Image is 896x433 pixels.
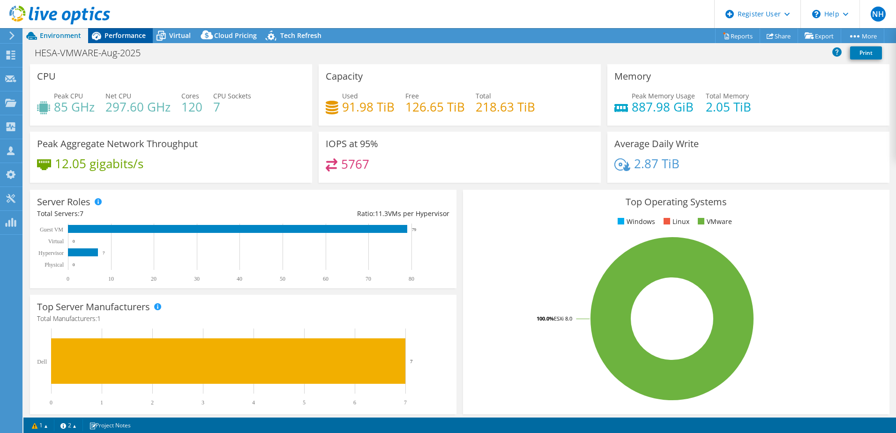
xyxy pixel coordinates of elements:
h4: 85 GHz [54,102,95,112]
text: Physical [45,261,64,268]
h3: Server Roles [37,197,90,207]
text: 10 [108,276,114,282]
span: Total Memory [706,91,749,100]
span: Cloud Pricing [214,31,257,40]
a: Print [850,46,882,60]
span: Cores [181,91,199,100]
text: 4 [252,399,255,406]
h3: Average Daily Write [614,139,699,149]
span: Free [405,91,419,100]
span: 1 [97,314,101,323]
text: 2 [151,399,154,406]
h4: 5767 [341,159,369,169]
span: Net CPU [105,91,131,100]
span: Tech Refresh [280,31,321,40]
text: 1 [100,399,103,406]
text: 70 [366,276,371,282]
span: Peak CPU [54,91,83,100]
h4: 2.87 TiB [634,158,679,169]
h3: IOPS at 95% [326,139,378,149]
span: CPU Sockets [213,91,251,100]
text: 20 [151,276,157,282]
span: Performance [105,31,146,40]
span: 11.3 [375,209,388,218]
span: Peak Memory Usage [632,91,695,100]
text: Virtual [48,238,64,245]
svg: \n [812,10,821,18]
a: Reports [715,29,760,43]
a: Share [760,29,798,43]
h4: 218.63 TiB [476,102,535,112]
span: 7 [80,209,83,218]
text: Guest VM [40,226,63,233]
h4: 91.98 TiB [342,102,395,112]
h3: Memory [614,71,651,82]
h3: Top Server Manufacturers [37,302,150,312]
text: 0 [50,399,52,406]
h4: Total Manufacturers: [37,314,449,324]
tspan: 100.0% [537,315,554,322]
a: More [841,29,884,43]
h4: 126.65 TiB [405,102,465,112]
text: 60 [323,276,329,282]
text: 50 [280,276,285,282]
a: 2 [54,419,83,431]
h3: Peak Aggregate Network Throughput [37,139,198,149]
text: 7 [103,251,105,255]
text: 79 [412,227,417,232]
text: 80 [409,276,414,282]
text: 40 [237,276,242,282]
a: Project Notes [82,419,137,431]
text: 0 [67,276,69,282]
a: Export [798,29,841,43]
span: Used [342,91,358,100]
text: 5 [303,399,306,406]
span: Virtual [169,31,191,40]
text: 7 [404,399,407,406]
div: Total Servers: [37,209,243,219]
text: Dell [37,358,47,365]
h4: 887.98 GiB [632,102,695,112]
text: 0 [73,262,75,267]
span: Environment [40,31,81,40]
li: Windows [615,216,655,227]
h3: Capacity [326,71,363,82]
h1: HESA-VMWARE-Aug-2025 [30,48,155,58]
a: 1 [25,419,54,431]
h4: 120 [181,102,202,112]
span: Total [476,91,491,100]
h4: 297.60 GHz [105,102,171,112]
li: VMware [695,216,732,227]
h4: 2.05 TiB [706,102,751,112]
tspan: ESXi 8.0 [554,315,572,322]
text: Hypervisor [38,250,64,256]
text: 6 [353,399,356,406]
li: Linux [661,216,689,227]
text: 3 [202,399,204,406]
h3: Top Operating Systems [470,197,882,207]
text: 30 [194,276,200,282]
text: 0 [73,239,75,244]
text: 7 [410,358,413,364]
h3: CPU [37,71,56,82]
h4: 7 [213,102,251,112]
span: NH [871,7,886,22]
h4: 12.05 gigabits/s [55,158,143,169]
div: Ratio: VMs per Hypervisor [243,209,449,219]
